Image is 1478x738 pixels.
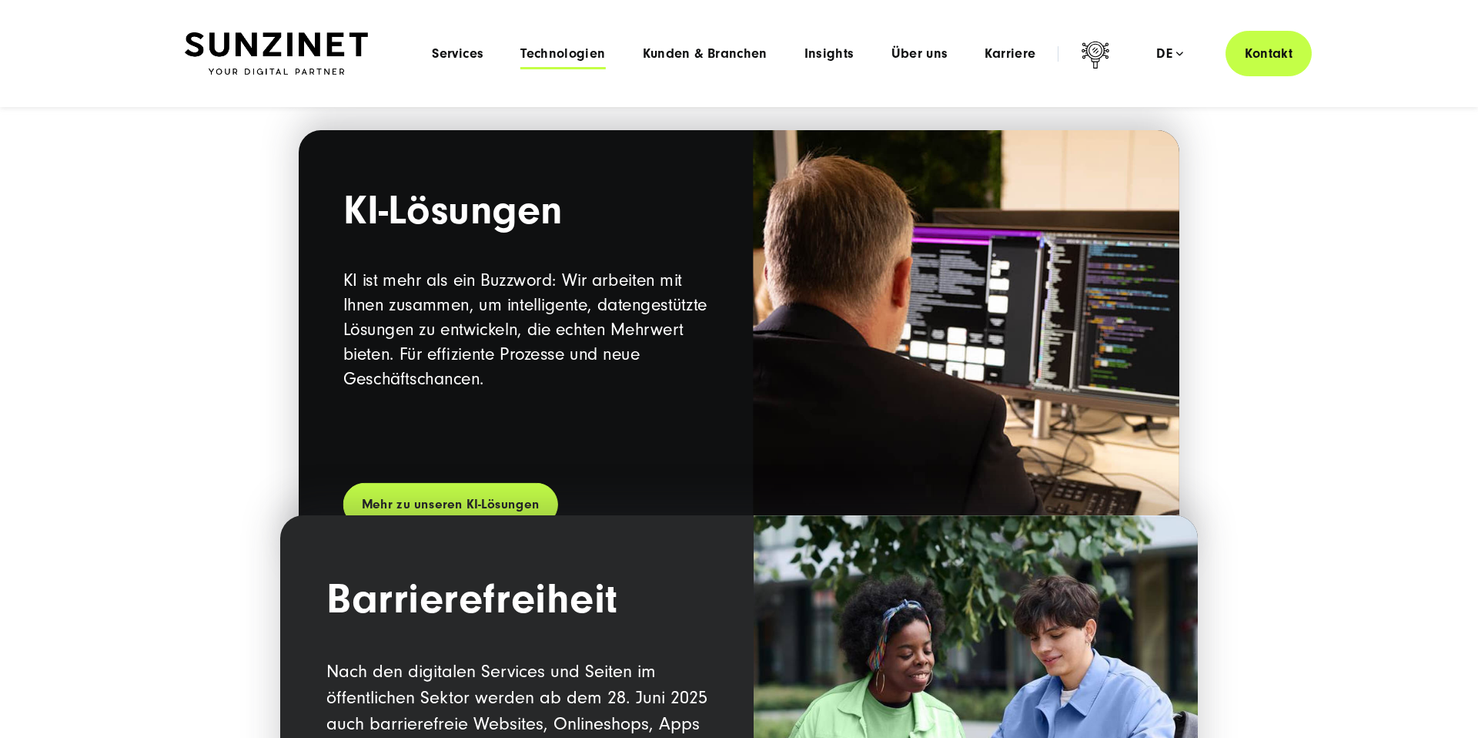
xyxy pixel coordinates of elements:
a: Services [432,46,483,62]
a: Kunden & Branchen [643,46,767,62]
h2: Barrierefreiheit [326,577,707,628]
a: Mehr zu unseren KI-Lösungen [343,483,558,527]
a: Über uns [891,46,948,62]
div: de [1156,46,1183,62]
img: SUNZINET Full Service Digital Agentur [185,32,368,75]
img: Ein Geschäftsmann wird von hinten vor einem großen Bildschirm mit Code gezeigt. Symbolbild für KI... [753,130,1179,571]
p: KI ist mehr als ein Buzzword: Wir arbeiten mit Ihnen zusammen, um intelligente, datengestützte Lö... [343,267,709,391]
a: Technologien [520,46,605,62]
a: Insights [804,46,854,62]
a: Karriere [985,46,1035,62]
a: Kontakt [1226,31,1312,76]
h2: KI-Lösungen [343,190,709,238]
